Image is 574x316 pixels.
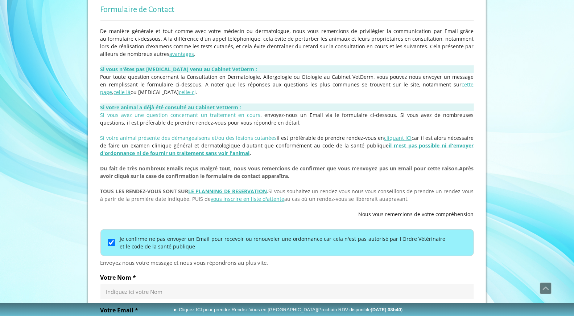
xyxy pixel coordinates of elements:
div: Envoyez nous votre message et nous vous répondrons au plus vite. [100,259,474,267]
a: celle là [114,89,131,96]
span: Si vous avez une question concernant un traitement en cours [100,112,261,118]
strong: . [100,142,474,157]
a: avantages [170,50,194,57]
span: i [195,89,196,96]
a: celle-c [179,89,195,96]
label: Je confirme ne pas envoyer un Email pour recevoir ou renouveler une ordonnance car cela n'est pas... [120,235,446,250]
span: , envoyez-nous un Email via le formulaire ci-dessous. Si vous avez de nombreuses questions, il es... [100,112,474,126]
span: De manière générale et tout comme avec votre médecin ou dermatologue, nous vous remercions de pri... [100,28,474,57]
a: vous inscrire en liste d'attente [211,195,285,202]
span: Défiler vers le haut [540,283,551,294]
strong: TOUS LES RENDEZ-VOUS SONT SUR . [100,188,269,195]
strong: Si votre animal a déjà été consulté au Cabinet VetDerm : [100,104,241,111]
span: Pour toute question concernant la Consultation en Dermatologie, Allergologie ou Otologie au Cabin... [100,73,474,96]
span: Du fait de très nombreux Emails reçus malgré tout, nous vous remercions de confirmer que vous n'e... [100,165,459,172]
span: Nous vous remercions de votre compréhension [359,211,474,218]
a: cliquant ICI [384,134,412,141]
strong: Si vous n'êtes pas [MEDICAL_DATA] venu au Cabinet VetDerm : [100,66,257,73]
a: il n'est pas possible ni d'envoyer d'ordonnance ni de fournir un traitement sans voir l'animal [100,142,474,157]
input: Votre Nom * [106,288,468,295]
a: cette page [100,81,474,96]
a: Défiler vers le haut [540,283,552,294]
h1: Formulaire de Contact [100,5,474,14]
label: Votre Nom * [100,274,474,281]
span: Si vous souhaitez un rendez-vous nous vous conseillons de prendre un rendez-vous à parir de la pr... [100,188,474,202]
label: Votre Email * [100,307,474,314]
span: Après avoir cliqué sur la case de confirmation le formulaire de contact apparaîtra. [100,165,474,179]
span: il est préférable de prendre rendez-vous en car il est alors nécessaire de faire un examen cliniq... [100,134,474,157]
a: LE PLANNING DE RESERVATION [188,188,267,195]
span: Si votre animal présente des démangeaisons et/ou des lésions cutanées [100,134,277,141]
